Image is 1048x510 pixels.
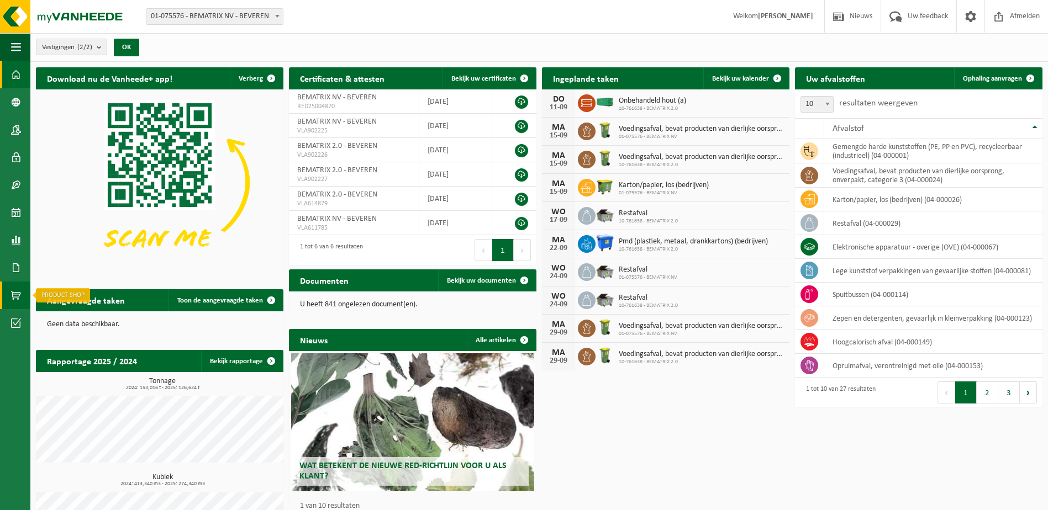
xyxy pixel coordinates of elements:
[801,97,833,112] span: 10
[824,283,1042,306] td: spuitbussen (04-000114)
[839,99,918,108] label: resultaten weergeven
[41,378,283,391] h3: Tonnage
[619,359,784,365] span: 10-761638 - BEMATRIX 2.0
[297,215,377,223] span: BEMATRIX NV - BEVEREN
[475,239,492,261] button: Previous
[596,290,614,309] img: WB-5000-GAL-GY-01
[801,96,834,113] span: 10
[547,188,570,196] div: 15-09
[201,350,282,372] a: Bekijk rapportage
[547,292,570,301] div: WO
[619,246,768,253] span: 10-761638 - BEMATRIX 2.0
[547,273,570,280] div: 24-09
[619,153,784,162] span: Voedingsafval, bevat producten van dierlijke oorsprong, onverpakt, categorie 3
[41,385,283,391] span: 2024: 153,016 t - 2025: 126,624 t
[297,224,410,232] span: VLA611785
[596,233,614,252] img: WB-1100-HPE-BE-01
[547,348,570,357] div: MA
[297,175,410,184] span: VLA902227
[998,381,1020,403] button: 3
[547,123,570,132] div: MA
[299,461,507,481] span: Wat betekent de nieuwe RED-richtlijn voor u als klant?
[146,8,283,25] span: 01-075576 - BEMATRIX NV - BEVEREN
[297,199,410,208] span: VLA614879
[492,239,514,261] button: 1
[824,330,1042,354] td: hoogcalorisch afval (04-000149)
[619,134,784,140] span: 01-075576 - BEMATRIX NV
[619,162,784,168] span: 10-761638 - BEMATRIX 2.0
[547,216,570,224] div: 17-09
[297,190,377,199] span: BEMATRIX 2.0 - BEVEREN
[547,357,570,365] div: 29-09
[547,132,570,140] div: 15-09
[419,211,492,235] td: [DATE]
[596,205,614,224] img: WB-5000-GAL-GY-01
[824,259,1042,283] td: lege kunststof verpakkingen van gevaarlijke stoffen (04-000081)
[419,162,492,187] td: [DATE]
[963,75,1022,82] span: Ophaling aanvragen
[619,190,709,196] span: 01-075576 - BEMATRIX NV
[758,12,813,20] strong: [PERSON_NAME]
[977,381,998,403] button: 2
[297,126,410,135] span: VLA902225
[36,350,148,371] h2: Rapportage 2025 / 2024
[596,149,614,168] img: WB-0140-HPE-GN-50
[619,237,768,246] span: Pmd (plastiek, metaal, drankkartons) (bedrijven)
[596,177,614,196] img: WB-1100-HPE-GN-50
[824,188,1042,211] td: karton/papier, los (bedrijven) (04-000026)
[596,346,614,365] img: WB-0140-HPE-GN-50
[547,151,570,160] div: MA
[954,67,1041,89] a: Ophaling aanvragen
[114,39,139,56] button: OK
[419,89,492,114] td: [DATE]
[619,302,678,309] span: 10-761638 - BEMATRIX 2.0
[824,235,1042,259] td: elektronische apparatuur - overige (OVE) (04-000067)
[289,269,360,291] h2: Documenten
[619,105,686,112] span: 10-761638 - BEMATRIX 2.0
[547,95,570,104] div: DO
[619,322,784,331] span: Voedingsafval, bevat producten van dierlijke oorsprong, onverpakt, categorie 3
[712,75,769,82] span: Bekijk uw kalender
[168,289,282,311] a: Toon de aangevraagde taken
[619,97,686,105] span: Onbehandeld hout (a)
[824,354,1042,378] td: opruimafval, verontreinigd met olie (04-000153)
[297,142,377,150] span: BEMATRIX 2.0 - BEVEREN
[36,67,183,89] h2: Download nu de Vanheede+ app!
[619,331,784,337] span: 01-075576 - BEMATRIX NV
[77,44,92,51] count: (2/2)
[547,160,570,168] div: 15-09
[291,353,534,491] a: Wat betekent de nieuwe RED-richtlijn voor u als klant?
[451,75,516,82] span: Bekijk uw certificaten
[36,39,107,55] button: Vestigingen(2/2)
[419,114,492,138] td: [DATE]
[467,329,535,351] a: Alle artikelen
[547,301,570,309] div: 24-09
[619,181,709,190] span: Karton/papier, los (bedrijven)
[297,93,377,102] span: BEMATRIX NV - BEVEREN
[833,124,864,133] span: Afvalstof
[619,350,784,359] span: Voedingsafval, bevat producten van dierlijke oorsprong, onverpakt, categorie 3
[547,236,570,245] div: MA
[596,262,614,280] img: WB-5000-GAL-GY-01
[300,502,531,510] p: 1 van 10 resultaten
[824,163,1042,188] td: voedingsafval, bevat producten van dierlijke oorsprong, onverpakt, categorie 3 (04-000024)
[297,118,377,126] span: BEMATRIX NV - BEVEREN
[619,218,678,225] span: 10-761638 - BEMATRIX 2.0
[619,294,678,302] span: Restafval
[447,277,516,284] span: Bekijk uw documenten
[703,67,788,89] a: Bekijk uw kalender
[443,67,535,89] a: Bekijk uw certificaten
[289,329,339,350] h2: Nieuws
[419,187,492,211] td: [DATE]
[596,121,614,140] img: WB-0140-HPE-GN-50
[42,39,92,56] span: Vestigingen
[514,239,531,261] button: Next
[47,321,272,328] p: Geen data beschikbaar.
[547,320,570,329] div: MA
[542,67,630,89] h2: Ingeplande taken
[289,67,396,89] h2: Certificaten & attesten
[177,297,263,304] span: Toon de aangevraagde taken
[41,474,283,487] h3: Kubiek
[619,209,678,218] span: Restafval
[824,139,1042,163] td: gemengde harde kunststoffen (PE, PP en PVC), recycleerbaar (industrieel) (04-000001)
